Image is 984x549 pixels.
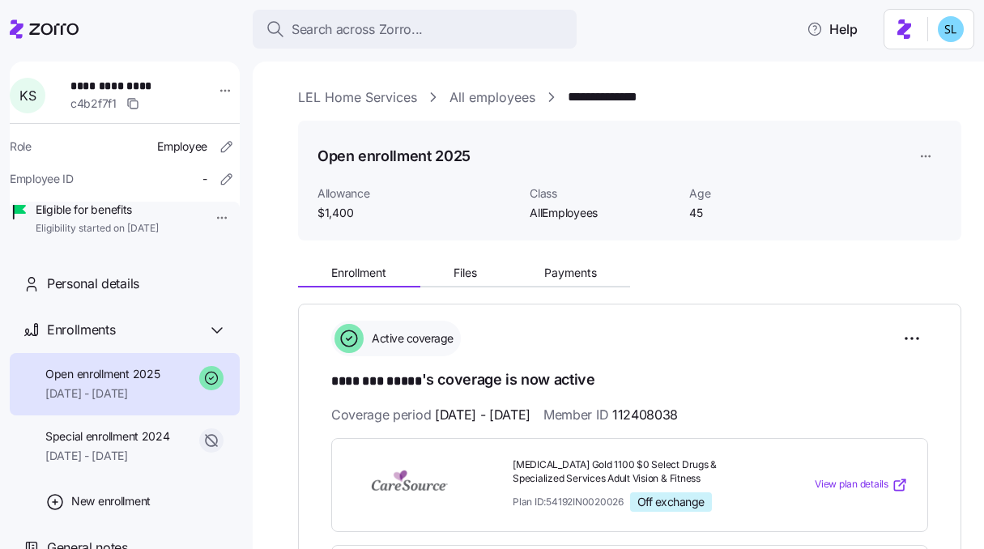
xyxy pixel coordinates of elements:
[331,405,530,425] span: Coverage period
[938,16,964,42] img: 7c620d928e46699fcfb78cede4daf1d1
[45,366,160,382] span: Open enrollment 2025
[331,267,386,279] span: Enrollment
[202,171,207,187] span: -
[454,267,477,279] span: Files
[292,19,423,40] span: Search across Zorro...
[47,320,115,340] span: Enrollments
[449,87,535,108] a: All employees
[10,138,32,155] span: Role
[367,330,454,347] span: Active coverage
[157,138,207,155] span: Employee
[45,448,170,464] span: [DATE] - [DATE]
[45,428,170,445] span: Special enrollment 2024
[513,495,624,509] span: Plan ID: 54192IN0020026
[317,205,517,221] span: $1,400
[543,405,678,425] span: Member ID
[45,385,160,402] span: [DATE] - [DATE]
[794,13,871,45] button: Help
[807,19,858,39] span: Help
[71,493,151,509] span: New enrollment
[815,477,888,492] span: View plan details
[689,205,836,221] span: 45
[612,405,678,425] span: 112408038
[815,477,908,493] a: View plan details
[36,222,159,236] span: Eligibility started on [DATE]
[36,202,159,218] span: Eligible for benefits
[544,267,597,279] span: Payments
[317,146,471,166] h1: Open enrollment 2025
[298,87,417,108] a: LEL Home Services
[253,10,577,49] button: Search across Zorro...
[19,89,36,102] span: K S
[435,405,530,425] span: [DATE] - [DATE]
[10,171,74,187] span: Employee ID
[70,96,117,112] span: c4b2f7f1
[317,185,517,202] span: Allowance
[689,185,836,202] span: Age
[331,369,928,392] h1: 's coverage is now active
[530,205,676,221] span: AllEmployees
[47,274,139,294] span: Personal details
[637,495,705,509] span: Off exchange
[351,466,468,504] img: CareSource
[530,185,676,202] span: Class
[513,458,765,486] span: [MEDICAL_DATA] Gold 1100 $0 Select Drugs & Specialized Services Adult Vision & Fitness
